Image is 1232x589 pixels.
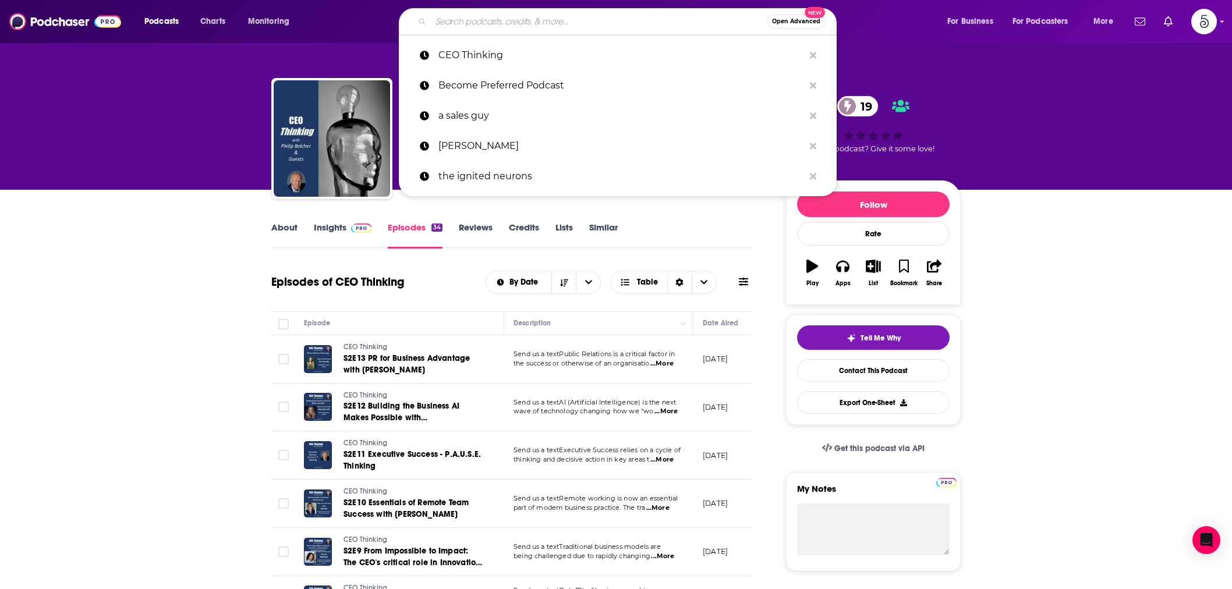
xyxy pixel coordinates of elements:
button: Export One-Sheet [797,391,950,414]
div: Description [514,316,551,330]
div: Rate [797,222,950,246]
a: InsightsPodchaser Pro [314,222,371,249]
button: open menu [939,12,1008,31]
div: Share [926,280,942,287]
span: Toggle select row [278,498,289,509]
img: User Profile [1191,9,1217,34]
h2: Choose List sort [486,271,601,294]
p: Pat Alacqua [438,131,804,161]
span: thinking and decisive action in key areas t [514,455,649,463]
a: CEO Thinking [399,40,837,70]
a: CEO Thinking [344,391,483,401]
span: CEO Thinking [344,343,387,351]
label: My Notes [797,483,950,503]
div: Apps [836,280,851,287]
span: Toggle select row [278,547,289,557]
span: ...More [650,455,674,464]
a: Charts [193,12,232,31]
div: Episode [304,316,330,330]
span: part of modern business practice. The tra [514,503,645,512]
span: Charts [200,13,225,30]
a: Show notifications dropdown [1130,12,1150,31]
button: Open AdvancedNew [767,15,826,29]
a: Podchaser - Follow, Share and Rate Podcasts [9,10,121,33]
a: Contact This Podcast [797,359,950,382]
a: S2E12 Building the Business AI Makes Possible with [PERSON_NAME] [344,400,483,424]
span: S2E11 Executive Success - P.A.U.S.E. Thinking [344,449,481,471]
button: Share [919,252,950,294]
div: 19Good podcast? Give it some love! [786,88,961,161]
p: [DATE] [703,402,728,412]
p: [DATE] [703,547,728,556]
a: Lists [555,222,573,249]
button: open menu [240,12,305,31]
a: Episodes34 [388,222,442,249]
span: Logged in as Spiral5-G2 [1191,9,1217,34]
div: 34 [431,223,442,232]
a: [PERSON_NAME] [399,131,837,161]
button: List [858,252,888,294]
input: Search podcasts, credits, & more... [431,12,767,31]
div: Open Intercom Messenger [1192,526,1220,554]
span: the success or otherwise of an organisatio [514,359,649,367]
span: 19 [849,96,878,116]
img: Podchaser Pro [936,478,957,487]
span: Monitoring [248,13,289,30]
span: Send us a textTraditional business models are [514,542,661,551]
p: [DATE] [703,354,728,364]
span: Podcasts [144,13,179,30]
button: Show profile menu [1191,9,1217,34]
a: 19 [837,96,878,116]
button: open menu [136,12,194,31]
span: Send us a textAI (Artificial Intelligence) is the next [514,398,676,406]
span: More [1093,13,1113,30]
button: open menu [576,271,600,293]
span: CEO Thinking [344,487,387,495]
span: ...More [650,359,674,368]
a: S2E11 Executive Success - P.A.U.S.E. Thinking [344,449,483,472]
span: S2E13 PR for Business Advantage with [PERSON_NAME] [344,353,470,375]
img: Podchaser Pro [351,223,371,233]
a: About [271,222,298,249]
a: Show notifications dropdown [1159,12,1177,31]
span: ...More [651,552,674,561]
a: S2E13 PR for Business Advantage with [PERSON_NAME] [344,353,483,376]
span: Open Advanced [772,19,820,24]
div: Sort Direction [667,271,692,293]
a: CEO Thinking [344,342,483,353]
button: open menu [486,278,552,286]
a: Pro website [936,476,957,487]
div: Play [806,280,819,287]
span: wave of technology changing how we "wo [514,407,654,415]
h1: Episodes of CEO Thinking [271,275,404,289]
p: [DATE] [703,450,728,460]
span: Get this podcast via API [834,443,925,453]
a: S2E9 From Impossible to Impact: The CEO's critical role in Innovation Success with [PERSON_NAME] [344,545,483,569]
span: CEO Thinking [344,391,387,399]
span: Send us a textExecutive Success relies on a cycle of [514,446,681,454]
button: Column Actions [677,317,691,331]
span: Good podcast? Give it some love! [812,144,934,153]
span: New [805,7,826,18]
a: Get this podcast via API [813,434,934,463]
img: tell me why sparkle [847,333,856,343]
a: a sales guy [399,101,837,131]
p: Become Preferred Podcast [438,70,804,101]
button: Choose View [610,271,717,294]
span: Send us a textRemote working is now an essential [514,494,678,502]
span: being challenged due to rapidly changing [514,552,650,560]
a: Similar [589,222,618,249]
span: Toggle select row [278,402,289,412]
a: Become Preferred Podcast [399,70,837,101]
button: tell me why sparkleTell Me Why [797,325,950,350]
span: CEO Thinking [344,535,387,544]
button: Apps [827,252,858,294]
span: ...More [646,503,670,513]
button: Follow [797,191,950,217]
span: For Podcasters [1012,13,1068,30]
a: Credits [509,222,539,249]
span: ...More [654,407,678,416]
a: S2E10 Essentials of Remote Team Success with [PERSON_NAME] [344,497,483,520]
div: List [869,280,878,287]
